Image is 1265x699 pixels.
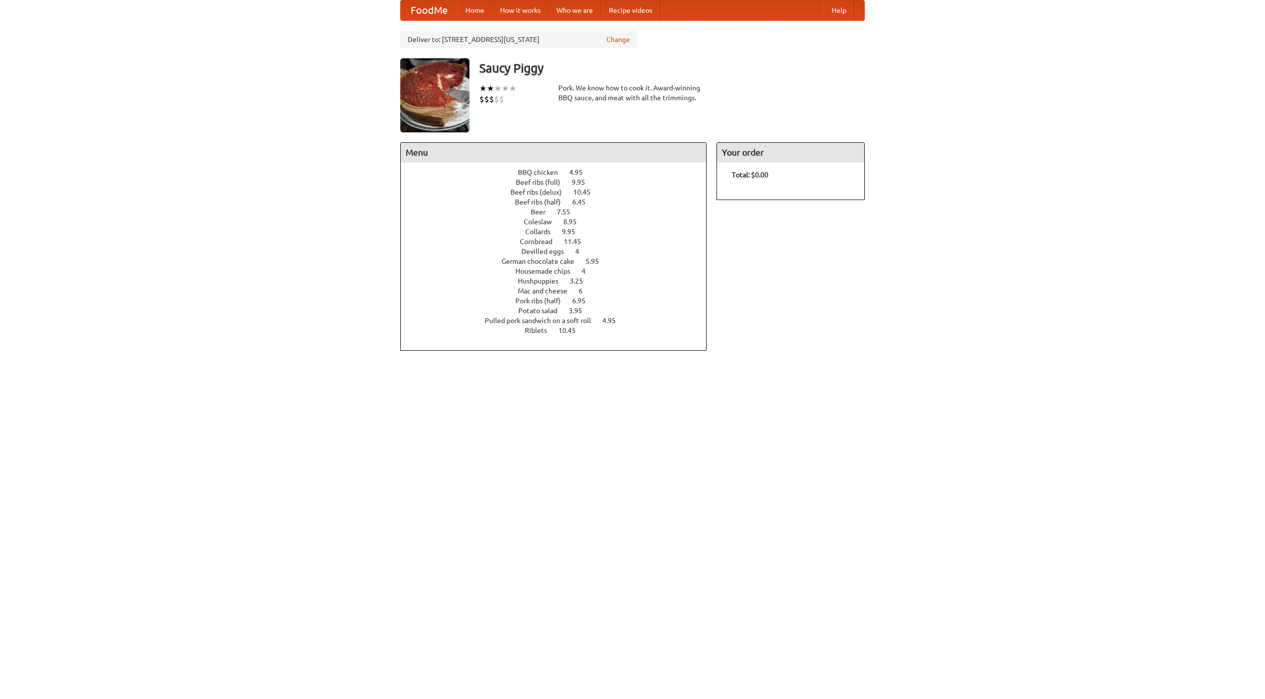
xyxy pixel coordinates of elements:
li: ★ [479,83,487,94]
a: Beef ribs (full) 9.95 [516,178,603,186]
span: German chocolate cake [502,257,584,265]
span: 9.95 [572,178,595,186]
span: 7.55 [557,208,580,216]
span: 4.95 [602,317,626,325]
span: Pulled pork sandwich on a soft roll [485,317,601,325]
span: Housemade chips [515,267,580,275]
a: Recipe videos [601,0,660,20]
li: ★ [509,83,516,94]
span: Riblets [525,327,557,334]
span: 6.45 [572,198,595,206]
span: Beer [531,208,555,216]
span: 3.95 [569,307,592,315]
span: 4 [575,247,589,255]
span: 11.45 [564,238,591,246]
span: 3.25 [570,277,593,285]
b: Total: $0.00 [732,171,768,179]
a: German chocolate cake 5.95 [502,257,617,265]
a: Who we are [548,0,601,20]
a: Change [606,35,630,44]
a: Pulled pork sandwich on a soft roll 4.95 [485,317,634,325]
a: Pork ribs (half) 6.95 [515,297,604,305]
a: Coleslaw 8.95 [524,218,595,226]
a: Potato salad 3.95 [518,307,600,315]
span: 8.95 [563,218,587,226]
a: Riblets 10.45 [525,327,594,334]
h4: Your order [717,143,864,163]
h3: Saucy Piggy [479,58,865,78]
div: Deliver to: [STREET_ADDRESS][US_STATE] [400,31,637,48]
span: Cornbread [520,238,562,246]
span: 4.95 [569,168,592,176]
a: Cornbread 11.45 [520,238,599,246]
span: Beef ribs (half) [515,198,571,206]
a: Beef ribs (half) 6.45 [515,198,604,206]
li: $ [494,94,499,105]
a: FoodMe [401,0,458,20]
span: Collards [525,228,560,236]
li: $ [484,94,489,105]
li: ★ [502,83,509,94]
span: Hushpuppies [518,277,568,285]
a: Beef ribs (delux) 10.45 [510,188,609,196]
span: Mac and cheese [518,287,577,295]
span: Beef ribs (delux) [510,188,572,196]
span: 9.95 [562,228,585,236]
li: ★ [487,83,494,94]
h4: Menu [401,143,706,163]
span: 6.95 [572,297,595,305]
span: Devilled eggs [521,247,574,255]
a: Beer 7.55 [531,208,589,216]
span: 6 [579,287,592,295]
a: Mac and cheese 6 [518,287,601,295]
li: ★ [494,83,502,94]
a: How it works [492,0,548,20]
img: angular.jpg [400,58,469,132]
span: Coleslaw [524,218,562,226]
span: 10.45 [573,188,600,196]
li: $ [479,94,484,105]
span: 4 [582,267,595,275]
li: $ [489,94,494,105]
li: $ [499,94,504,105]
span: Potato salad [518,307,567,315]
span: 10.45 [558,327,586,334]
span: BBQ chicken [518,168,568,176]
a: Devilled eggs 4 [521,247,597,255]
span: Pork ribs (half) [515,297,571,305]
a: Help [824,0,854,20]
a: Housemade chips 4 [515,267,604,275]
div: Pork. We know how to cook it. Award-winning BBQ sauce, and meat with all the trimmings. [558,83,707,103]
a: Hushpuppies 3.25 [518,277,601,285]
span: 5.95 [586,257,609,265]
a: Collards 9.95 [525,228,593,236]
a: Home [458,0,492,20]
span: Beef ribs (full) [516,178,570,186]
a: BBQ chicken 4.95 [518,168,601,176]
